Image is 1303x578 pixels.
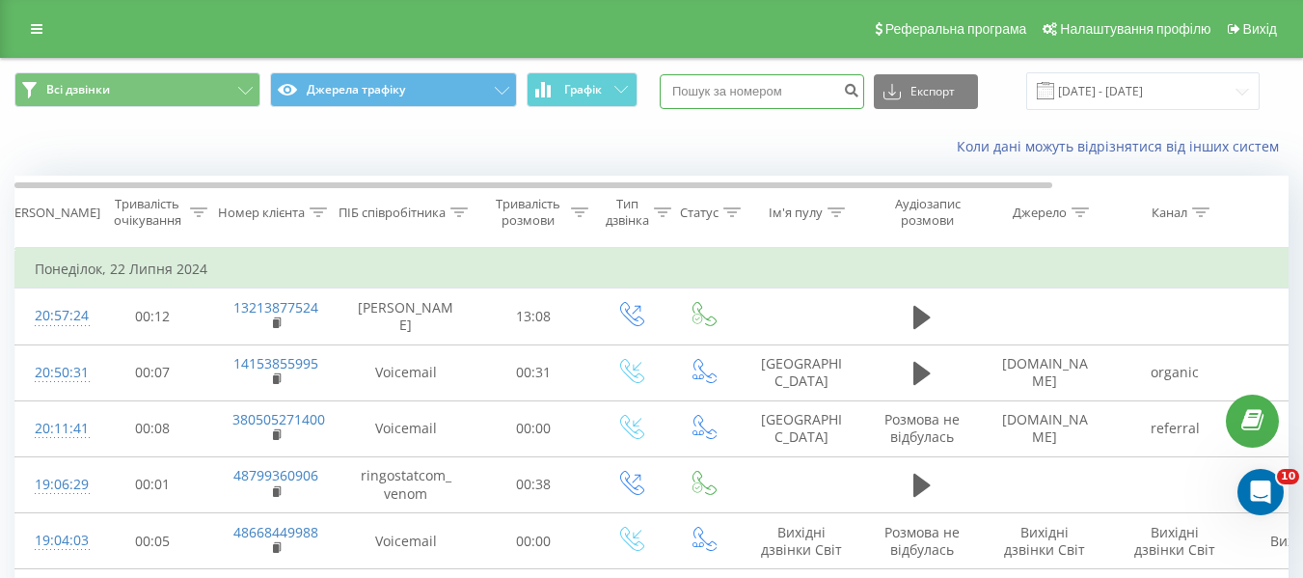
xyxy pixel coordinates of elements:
[769,205,823,221] div: Ім'я пулу
[270,72,516,107] button: Джерела трафіку
[739,513,864,569] td: Вихідні дзвінки Світ
[474,289,594,344] td: 13:08
[1237,469,1284,515] iframe: Intercom live chat
[93,456,213,512] td: 00:01
[1110,344,1240,400] td: organic
[233,298,318,317] a: 13213877524
[980,400,1110,456] td: [DOMAIN_NAME]
[881,196,974,229] div: Аудіозапис розмови
[339,344,474,400] td: Voicemail
[1060,21,1210,37] span: Налаштування профілю
[874,74,978,109] button: Експорт
[218,205,305,221] div: Номер клієнта
[233,354,318,372] a: 14153855995
[339,456,474,512] td: ringostatcom_venom
[739,344,864,400] td: [GEOGRAPHIC_DATA]
[527,72,638,107] button: Графік
[109,196,185,229] div: Тривалість очікування
[3,205,100,221] div: [PERSON_NAME]
[339,400,474,456] td: Voicemail
[884,410,960,446] span: Розмова не відбулась
[232,410,325,428] a: 380505271400
[1277,469,1299,484] span: 10
[1243,21,1277,37] span: Вихід
[474,344,594,400] td: 00:31
[35,297,73,335] div: 20:57:24
[980,344,1110,400] td: [DOMAIN_NAME]
[35,466,73,504] div: 19:06:29
[885,21,1027,37] span: Реферальна програма
[1110,513,1240,569] td: Вихідні дзвінки Світ
[35,522,73,560] div: 19:04:03
[680,205,719,221] div: Статус
[93,344,213,400] td: 00:07
[660,74,864,109] input: Пошук за номером
[884,523,960,559] span: Розмова не відбулась
[339,513,474,569] td: Voicemail
[474,513,594,569] td: 00:00
[46,82,110,97] span: Всі дзвінки
[490,196,566,229] div: Тривалість розмови
[93,400,213,456] td: 00:08
[233,466,318,484] a: 48799360906
[93,513,213,569] td: 00:05
[339,205,446,221] div: ПІБ співробітника
[35,354,73,392] div: 20:50:31
[564,83,602,96] span: Графік
[739,400,864,456] td: [GEOGRAPHIC_DATA]
[14,72,260,107] button: Всі дзвінки
[35,410,73,448] div: 20:11:41
[1013,205,1067,221] div: Джерело
[93,289,213,344] td: 00:12
[233,523,318,541] a: 48668449988
[957,137,1289,155] a: Коли дані можуть відрізнятися вiд інших систем
[1110,400,1240,456] td: referral
[474,400,594,456] td: 00:00
[1152,205,1187,221] div: Канал
[339,289,474,344] td: [PERSON_NAME]
[474,456,594,512] td: 00:38
[980,513,1110,569] td: Вихідні дзвінки Світ
[606,196,649,229] div: Тип дзвінка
